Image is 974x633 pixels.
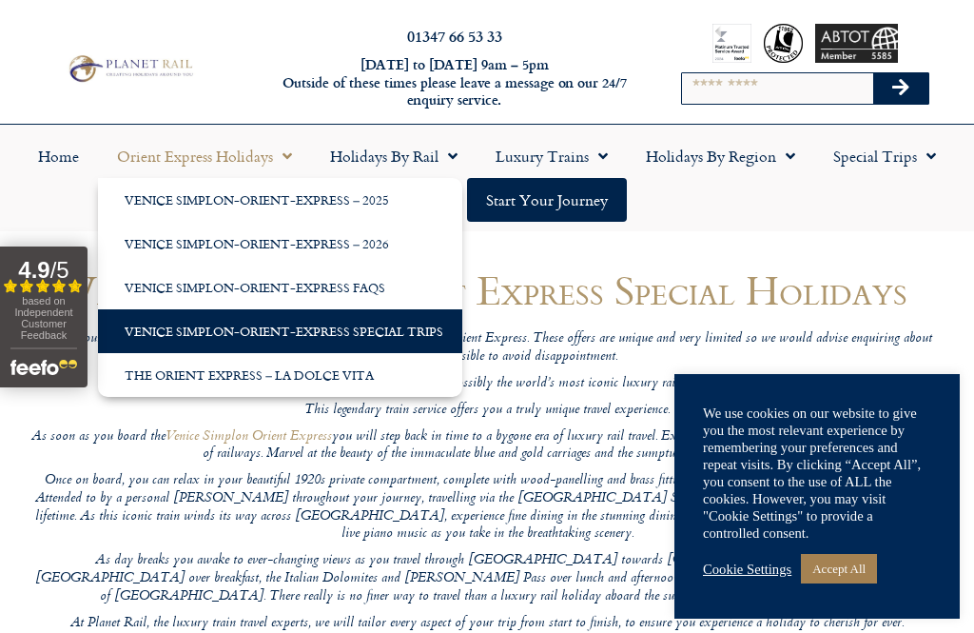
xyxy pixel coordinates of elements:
p: As day breaks you awake to ever-changing views as you travel through [GEOGRAPHIC_DATA] towards [G... [30,552,944,605]
img: Planet Rail Train Holidays Logo [64,52,196,85]
a: Venice Simplon Orient Express [166,425,332,448]
a: Luxury Trains [477,134,627,178]
a: Venice Simplon-Orient-Express FAQs [98,266,462,309]
nav: Menu [10,134,964,222]
div: We use cookies on our website to give you the most relevant experience by remembering your prefer... [703,405,931,542]
a: Accept All [801,554,877,584]
button: Search [873,73,928,104]
a: 01347 66 53 33 [407,25,502,47]
a: Venice Simplon-Orient-Express – 2026 [98,222,462,266]
p: At Planet Rail, the luxury train travel experts, we will tailor every aspect of your trip from st... [30,615,944,633]
p: As soon as you board the you will step back in time to a bygone era of luxury rail travel. Experi... [30,428,944,464]
p: The Venice Simplon is possibly the world’s most iconic luxury rail journey. [30,375,944,393]
h1: Venice Simplon Orient Express Special Holidays [30,267,944,312]
a: Cookie Settings [703,561,791,578]
a: Holidays by Rail [311,134,477,178]
a: Venice Simplon-Orient-Express – 2025 [98,178,462,222]
a: Orient Express Holidays [98,134,311,178]
a: Venice Simplon-Orient-Express Special Trips [98,309,462,353]
ul: Orient Express Holidays [98,178,462,397]
p: Once on board, you can relax in your beautiful 1920s private compartment, complete with wood-pane... [30,472,944,544]
a: The Orient Express – La Dolce Vita [98,353,462,397]
a: Home [19,134,98,178]
a: Holidays by Region [627,134,814,178]
p: This legendary train service offers you a truly unique travel experience. [30,402,944,420]
a: Start your Journey [467,178,627,222]
a: Special Trips [814,134,955,178]
em: Browse our exclusive special offers aboard the world famous Venice Simplon Orient Express. These ... [42,327,932,368]
h6: [DATE] to [DATE] 9am – 5pm Outside of these times please leave a message on our 24/7 enquiry serv... [264,56,645,109]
